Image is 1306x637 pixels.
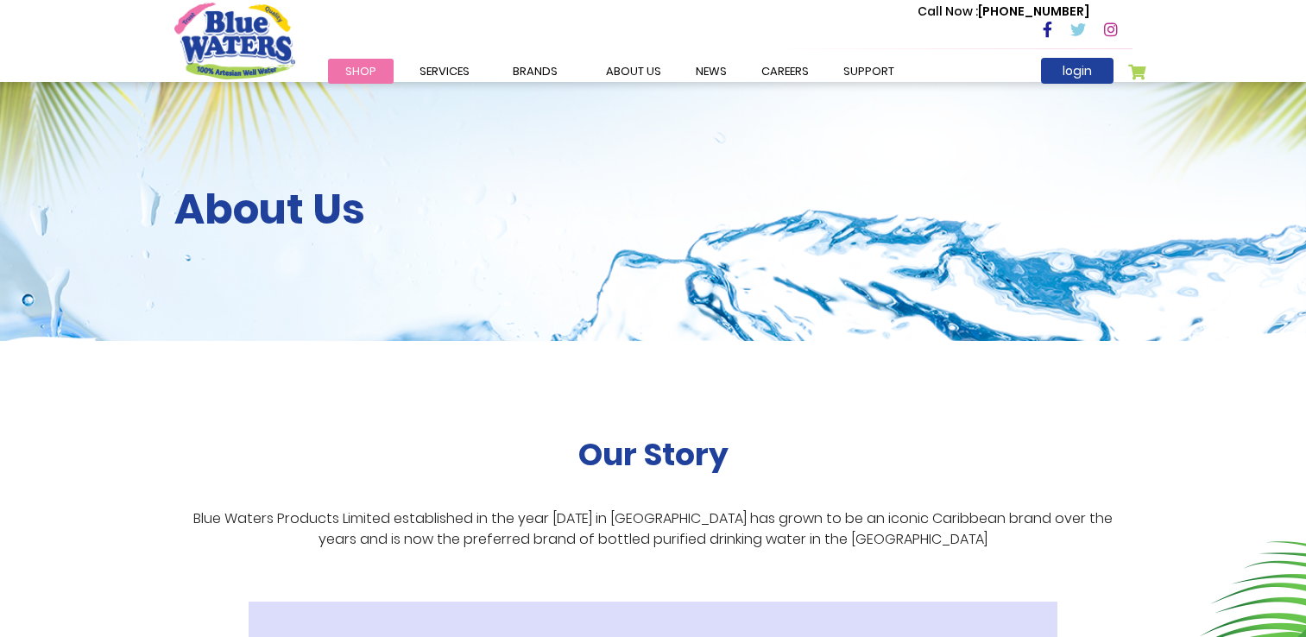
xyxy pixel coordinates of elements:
[678,59,744,84] a: News
[918,3,978,20] span: Call Now :
[495,59,575,84] a: Brands
[589,59,678,84] a: about us
[345,63,376,79] span: Shop
[578,436,729,473] h2: Our Story
[402,59,487,84] a: Services
[744,59,826,84] a: careers
[420,63,470,79] span: Services
[174,508,1132,550] p: Blue Waters Products Limited established in the year [DATE] in [GEOGRAPHIC_DATA] has grown to be ...
[1041,58,1114,84] a: login
[826,59,912,84] a: support
[328,59,394,84] a: Shop
[174,3,295,79] a: store logo
[174,185,1132,235] h2: About Us
[978,3,1089,20] avayaelement: [PHONE_NUMBER]
[513,63,558,79] span: Brands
